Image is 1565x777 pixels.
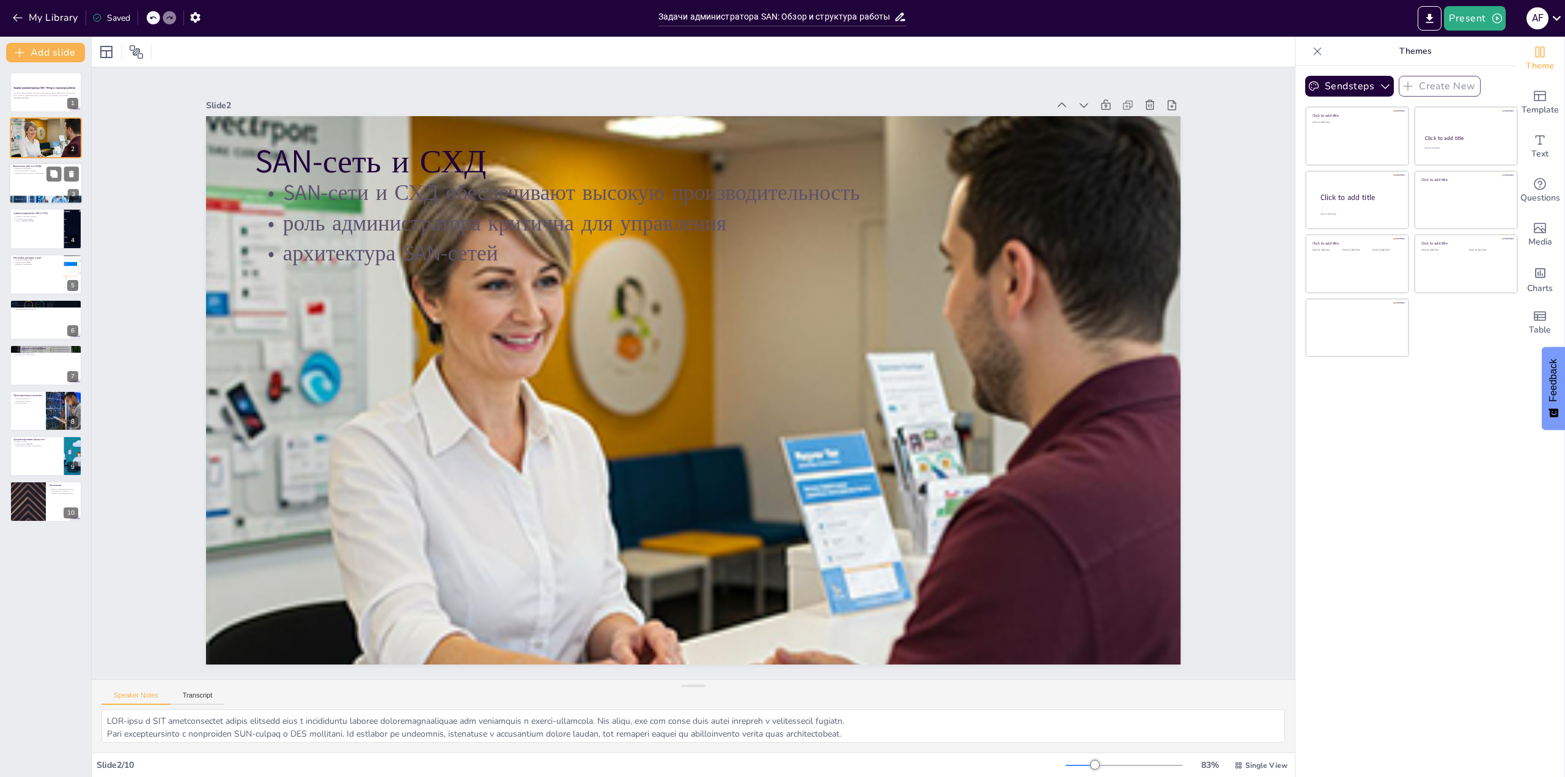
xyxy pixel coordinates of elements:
p: создание логических объектов [13,216,61,218]
button: Delete Slide [64,166,79,181]
p: замена FAN и PSU [13,350,78,352]
div: 10 [64,507,78,518]
div: Click to add text [1421,249,1460,252]
p: Заключение [50,483,78,487]
div: 8 [10,391,82,431]
div: Add text boxes [1515,125,1564,169]
span: Text [1531,147,1548,161]
p: проверка после обновления [13,354,78,356]
p: первоначальная настройка оборудования [13,172,79,174]
button: Create New [1399,76,1481,97]
p: влияние на производительность [50,492,78,495]
button: Present [1444,6,1505,31]
button: My Library [9,8,83,28]
div: Add charts and graphs [1515,257,1564,301]
span: Theme [1526,59,1554,73]
div: Saved [92,12,130,24]
p: ведение таблиц [13,440,61,443]
div: Change the overall theme [1515,37,1564,81]
div: 1 [10,72,82,112]
div: Add ready made slides [1515,81,1564,125]
span: Questions [1520,191,1560,205]
p: сбор логов [13,306,78,309]
div: Click to add text [1313,249,1340,252]
button: Add slide [6,43,85,62]
div: Click to add text [1313,121,1400,124]
p: тестирование новых СХД [13,352,78,354]
span: Single View [1245,760,1287,770]
p: Физическая работа в ЦОДе [13,164,79,168]
div: 9 [67,462,78,473]
button: Export to PowerPoint [1418,6,1442,31]
p: документирование процессов [13,309,78,311]
div: Click to add title [1421,241,1509,246]
p: использование HelpDesk [13,443,61,445]
div: 4 [10,208,82,249]
div: 6 [10,300,82,340]
span: Charts [1527,282,1553,295]
div: 2 [67,144,78,155]
p: Themes [1327,37,1503,66]
div: Click to add title [1425,134,1506,142]
p: планирование закупок [13,400,42,402]
div: Click to add title [1320,193,1399,203]
div: Click to add text [1372,249,1400,252]
div: Add a table [1515,301,1564,345]
p: Syslog для логирования [13,263,61,265]
div: Click to add title [1313,241,1400,246]
strong: Задачи администратора SAN: Обзор и структура работы [13,87,75,90]
div: 3 [68,189,79,200]
p: Документирование процессов [13,438,61,441]
div: 8 [67,416,78,427]
p: ведение сервисных заявок [13,304,78,306]
div: Layout [97,42,116,62]
p: Обслуживание оборудования [13,301,78,305]
div: Click to add text [1469,249,1508,252]
div: Click to add body [1320,213,1397,216]
p: Эта презентация описывает ключевые задачи администратора SAN, включая физическую работу в ЦОДе, а... [13,92,78,97]
button: Duplicate Slide [46,166,61,181]
div: 2 [10,117,82,158]
button: A F [1526,6,1548,31]
p: SAN-сети и СХД обеспечивают высокую производительность [13,122,78,125]
p: SAN-сеть и СХД [334,15,1183,330]
span: Table [1529,323,1551,337]
p: SAN-сети и СХД обеспечивают высокую производительность [327,51,1171,352]
div: 3 [9,163,83,204]
p: мониторинг состояния оборудования [13,445,61,447]
p: зонинг и [PERSON_NAME] [13,220,61,223]
p: Generated with [URL] [13,97,78,99]
div: Click to add text [1342,249,1370,252]
p: роль администратора критична для управления [13,124,78,127]
div: Add images, graphics, shapes or video [1515,213,1564,257]
div: 5 [10,254,82,295]
div: 1 [67,98,78,109]
button: Speaker Notes [101,691,171,705]
div: 4 [67,235,78,246]
div: 7 [67,371,78,382]
p: настройка SNMP и SMTP [13,259,61,261]
p: выбор лицензий [13,402,42,404]
p: использование Zabbix [13,261,61,263]
p: роль администратора критична для управления [318,80,1162,380]
div: 5 [67,280,78,291]
div: A F [1526,7,1548,29]
span: Position [129,45,144,59]
p: Настройка внешних служб [13,256,61,259]
p: проектирование сети [13,397,42,400]
p: Замена деталей и тестирование [13,347,78,350]
textarea: LOR-ipsu d SIT ametconsectet adipis elitsedd eius t incididuntu laboree doloremagnaaliquae adm ve... [101,709,1285,743]
p: Проектирование и развитие [13,393,42,397]
div: 83 % [1195,759,1224,771]
span: Feedback [1548,359,1559,402]
div: Click to add title [1421,177,1509,182]
input: Insert title [658,8,894,26]
p: управление датасторами [13,218,61,220]
span: Template [1522,103,1559,117]
div: Slide 2 / 10 [97,759,1066,771]
p: архитектура SAN-сетей [13,127,78,129]
div: 7 [10,345,82,385]
div: 9 [10,436,82,476]
p: архитектура SAN-сетей [308,109,1152,410]
p: монтаж и демонтаж в стойках [13,169,79,172]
